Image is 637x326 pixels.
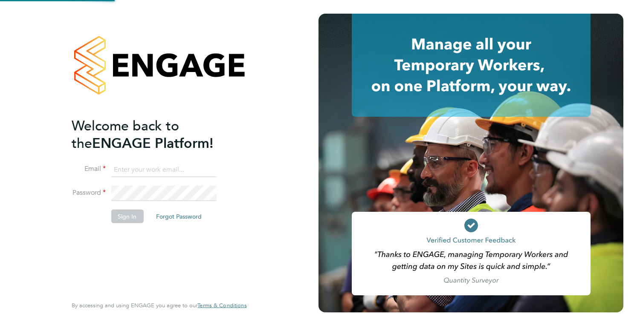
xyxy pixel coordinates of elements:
span: Welcome back to the [72,117,179,151]
a: Terms & Conditions [197,302,246,309]
button: Sign In [111,210,143,223]
button: Forgot Password [149,210,208,223]
label: Password [72,188,106,197]
label: Email [72,164,106,173]
input: Enter your work email... [111,162,216,177]
span: By accessing and using ENGAGE you agree to our [72,302,246,309]
h2: ENGAGE Platform! [72,117,238,152]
